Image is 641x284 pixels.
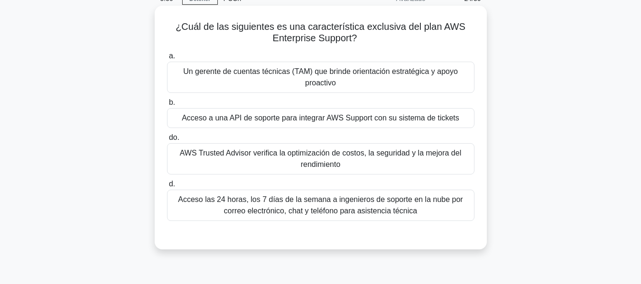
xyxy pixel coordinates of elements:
[183,67,458,87] font: Un gerente de cuentas técnicas (TAM) que brinde orientación estratégica y apoyo proactivo
[169,98,175,106] font: b.
[178,195,463,215] font: Acceso las 24 horas, los 7 días de la semana a ingenieros de soporte en la nube por correo electr...
[180,149,461,168] font: AWS Trusted Advisor verifica la optimización de costos, la seguridad y la mejora del rendimiento
[182,114,459,122] font: Acceso a una API de soporte para integrar AWS Support con su sistema de tickets
[169,52,175,60] font: a.
[169,180,175,188] font: d.
[169,133,179,141] font: do.
[176,21,465,43] font: ¿Cuál de las siguientes es una característica exclusiva del plan AWS Enterprise Support?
